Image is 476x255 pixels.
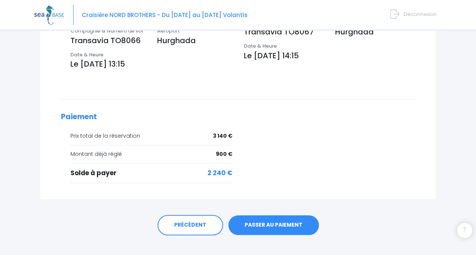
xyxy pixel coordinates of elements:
p: Transavia TO8066 [70,35,146,46]
p: Hurghada [335,26,415,37]
h2: Paiement [61,113,415,121]
div: Montant déjà réglé [70,150,233,158]
span: Aéroport [157,27,180,34]
span: Déconnexion [404,11,437,18]
span: 2 240 € [208,168,233,178]
p: Transavia TO8067 [244,26,324,37]
span: 900 € [216,150,233,158]
span: Date & Heure [70,51,103,58]
p: Hurghada [157,35,233,46]
p: Le [DATE] 13:15 [70,58,233,70]
span: Croisière NORD BROTHERS - Du [DATE] au [DATE] Volantis [82,11,248,19]
span: 3 140 € [213,132,233,140]
div: Solde à payer [70,168,233,178]
span: Compagnie & Numéro de vol [70,27,143,34]
p: Le [DATE] 14:15 [244,50,415,61]
a: PASSER AU PAIEMENT [228,215,319,235]
div: Prix total de la réservation [70,132,233,140]
a: PRÉCÉDENT [158,215,223,235]
span: Date & Heure [244,42,277,50]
